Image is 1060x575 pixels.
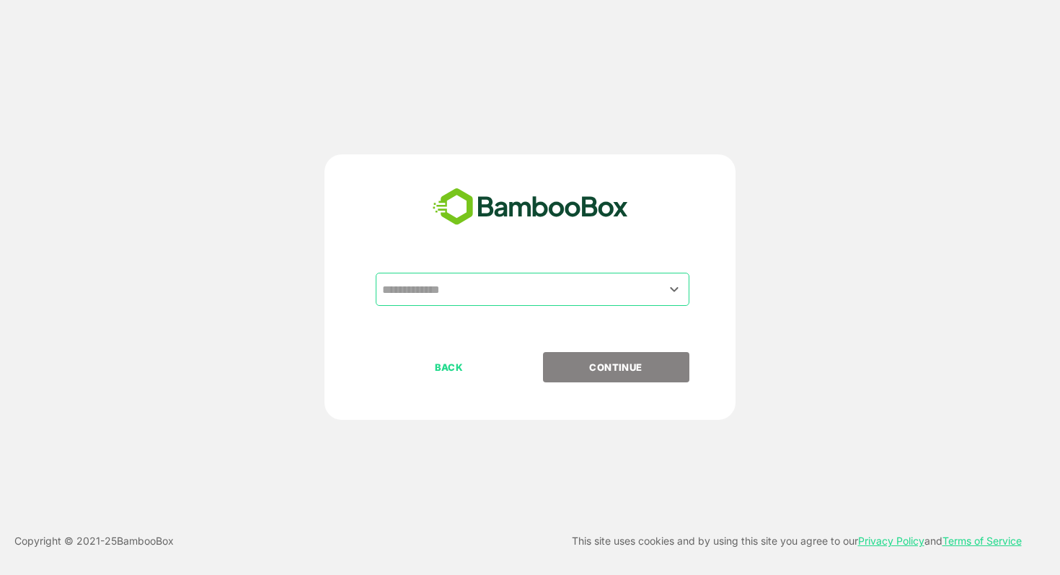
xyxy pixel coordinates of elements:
[665,279,684,299] button: Open
[377,359,521,375] p: BACK
[544,359,688,375] p: CONTINUE
[858,535,924,547] a: Privacy Policy
[543,352,689,382] button: CONTINUE
[942,535,1022,547] a: Terms of Service
[425,183,636,231] img: bamboobox
[376,352,522,382] button: BACK
[572,532,1022,550] p: This site uses cookies and by using this site you agree to our and
[14,532,174,550] p: Copyright © 2021- 25 BambooBox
